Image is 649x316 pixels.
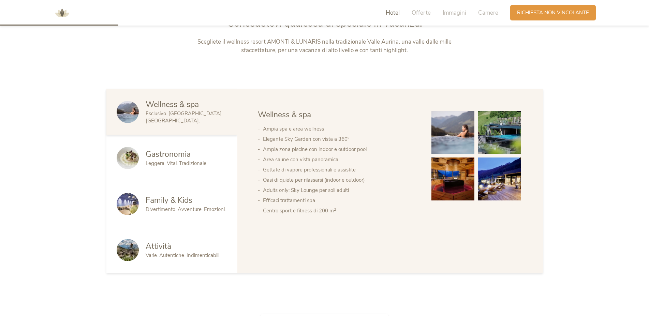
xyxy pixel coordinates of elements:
span: Hotel [386,9,400,17]
span: Divertimento. Avventure. Emozioni. [146,206,226,213]
span: Offerte [412,9,431,17]
li: Efficaci trattamenti spa [263,195,418,206]
span: Attività [146,241,171,252]
img: AMONTI & LUNARIS Wellnessresort [52,3,72,23]
li: Ampia zona piscine con indoor e outdoor pool [263,144,418,154]
p: Scegliete il wellness resort AMONTI & LUNARIS nella tradizionale Valle Aurina, una valle dalle mi... [182,37,467,55]
span: Wellness & spa [258,109,311,120]
span: Gastronomia [146,149,191,160]
span: Esclusivo. [GEOGRAPHIC_DATA]. [GEOGRAPHIC_DATA]. [146,110,223,124]
sup: 2 [334,207,336,212]
span: Varie. Autentiche. Indimenticabili. [146,252,220,259]
li: Elegante Sky Garden con vista a 360° [263,134,418,144]
li: Adults only: Sky Lounge per soli adulti [263,185,418,195]
span: Wellness & spa [146,99,199,110]
li: Oasi di quiete per rilassarsi (indoor e outdoor) [263,175,418,185]
li: Gettate di vapore professionali e assistite [263,165,418,175]
span: Camere [478,9,498,17]
li: Centro sport e fitness di 200 m [263,206,418,216]
li: Ampia spa e area wellness [263,124,418,134]
a: AMONTI & LUNARIS Wellnessresort [52,10,72,15]
span: Family & Kids [146,195,192,206]
li: Area saune con vista panoramica [263,154,418,165]
span: Leggera. Vital. Tradizionale. [146,160,207,167]
span: Richiesta non vincolante [517,9,589,16]
span: Immagini [443,9,466,17]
